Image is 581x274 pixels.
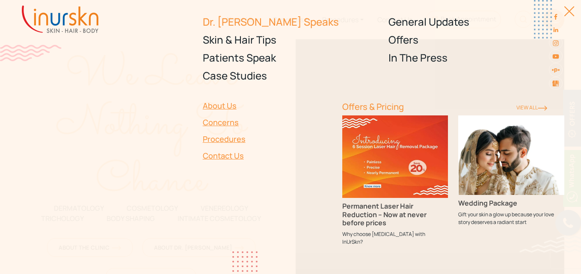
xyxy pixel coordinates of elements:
img: orange-rightarrow [538,106,547,111]
img: facebook [552,13,559,20]
a: Procedures [203,131,332,147]
a: Dr. [PERSON_NAME] Speaks [203,13,379,31]
p: Why choose [MEDICAL_DATA] with InUrSkn? [342,230,448,246]
img: inurskn-logo [22,6,98,33]
img: sejal-saheta-dermatologist [551,66,560,74]
img: Skin-and-Hair-Clinic [552,81,559,87]
a: Contact Us [203,147,332,164]
h3: Wedding Package [458,199,564,207]
h3: Permanent Laser Hair Reduction – Now at never before prices [342,202,448,227]
p: Gift your skin a glow up because your love story deserves a radiant start [458,211,564,226]
a: Skin & Hair Tips [203,31,379,49]
a: Concerns [203,114,332,131]
img: linkedin [552,27,559,33]
a: Offers [388,31,564,49]
a: Patients Speak [203,49,379,67]
a: General Updates [388,13,564,31]
img: youtube [552,53,559,60]
img: Permanent Laser Hair Reduction – Now at never before prices [342,115,448,198]
img: Wedding Package [458,115,564,195]
img: instagram [552,40,559,47]
a: About Us [203,97,332,114]
a: In The Press [388,49,564,67]
a: Case Studies [203,67,379,85]
a: View ALl [516,104,547,111]
h6: Offers & Pricing [342,102,506,112]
